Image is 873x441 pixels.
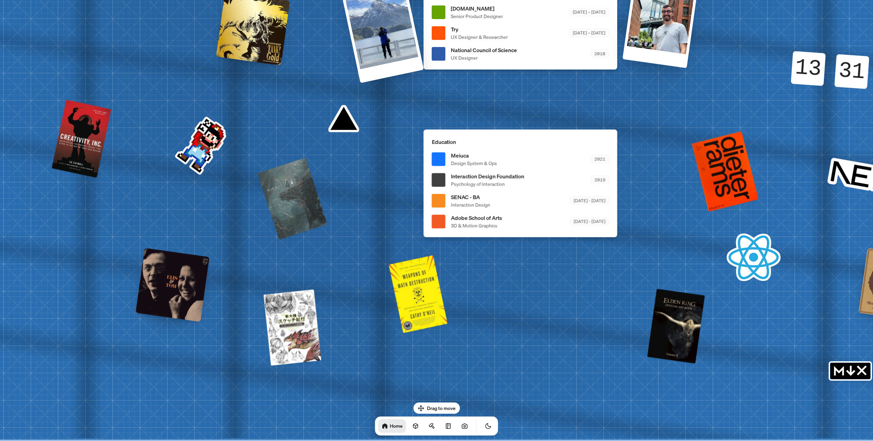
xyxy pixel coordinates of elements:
[451,172,524,180] span: Interaction Design Foundation
[451,25,508,33] span: Try
[451,214,502,222] span: Adobe School of Arts
[451,159,497,167] span: Design System & Ops
[451,201,490,208] span: Interaction Design
[451,180,524,187] span: Psychology of Interaction
[591,176,609,184] div: 2019
[569,8,609,16] div: [DATE] – [DATE]
[591,49,609,58] div: 2018
[390,423,403,429] h1: Home
[451,33,508,41] span: UX Designer & Researcher
[451,222,502,229] span: 3D & Motion Graphics
[451,4,503,13] span: [DOMAIN_NAME]
[378,419,406,433] a: Home
[451,13,503,20] span: Senior Product Designer
[829,361,872,381] svg: MDX
[569,29,609,37] div: [DATE] – [DATE]
[451,54,517,61] span: UX Designer
[591,155,609,163] div: 2021
[432,138,609,146] p: Education
[482,419,495,433] button: Toggle Theme
[451,193,490,201] span: SENAC - BA
[451,46,517,54] span: National Council of Science
[451,151,497,159] span: Meiuca
[570,196,609,205] div: [DATE] - [DATE]
[570,217,609,226] div: [DATE] - [DATE]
